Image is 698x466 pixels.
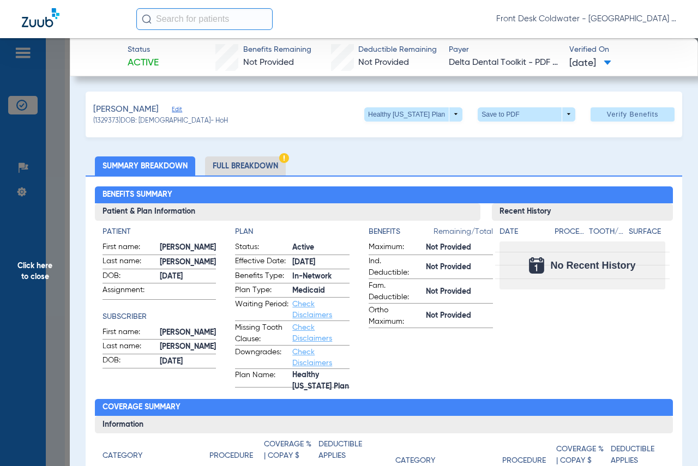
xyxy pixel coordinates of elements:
span: Verify Benefits [607,110,659,119]
span: (1329373) DOB: [DEMOGRAPHIC_DATA] - HoH [93,117,228,126]
span: Effective Date: [235,256,288,269]
span: Downgrades: [235,347,288,368]
span: No Recent History [551,260,636,271]
span: Not Provided [243,58,294,67]
span: [PERSON_NAME] [93,103,159,117]
span: Front Desk Coldwater - [GEOGRAPHIC_DATA] | My Community Dental Centers [496,14,676,25]
span: Status: [235,241,288,255]
span: Payer [449,44,559,56]
input: Search for patients [136,8,273,30]
button: Healthy [US_STATE] Plan [364,107,462,122]
a: Check Disclaimers [292,348,332,367]
img: Hazard [279,153,289,163]
span: Waiting Period: [235,299,288,320]
span: [PERSON_NAME] [160,257,216,268]
span: Healthy [US_STATE] Plan [292,376,350,387]
span: Not Provided [358,58,409,67]
h3: Information [95,416,672,433]
app-breakdown-title: Procedure [209,439,264,465]
span: Benefits Remaining [243,44,311,56]
app-breakdown-title: Deductible Applies [318,439,373,465]
h4: Procedure [209,450,253,462]
span: Maximum: [369,241,422,255]
h4: Benefits [369,226,434,238]
span: First name: [103,241,156,255]
app-breakdown-title: Tooth/Quad [589,226,625,241]
img: Calendar [529,257,544,274]
span: Status [128,44,159,56]
span: Edit [172,106,182,116]
h4: Plan [235,226,350,238]
span: DOB: [103,355,156,368]
span: Not Provided [426,286,493,298]
app-breakdown-title: Benefits [369,226,434,241]
h4: Procedure [555,226,585,238]
span: [DATE] [292,257,350,268]
span: Benefits Type: [235,270,288,283]
span: Not Provided [426,310,493,322]
span: Medicaid [292,285,350,296]
h4: Deductible Applies [318,439,367,462]
span: Assignment: [103,285,156,299]
span: In-Network [292,271,350,282]
span: First name: [103,326,156,340]
span: [PERSON_NAME] [160,341,216,353]
span: Not Provided [426,242,493,253]
span: [PERSON_NAME] [160,327,216,338]
span: Deductible Remaining [358,44,437,56]
span: Ind. Deductible: [369,256,422,279]
h2: Benefits Summary [95,186,672,204]
h2: Coverage Summary [95,399,672,416]
a: Check Disclaimers [292,324,332,342]
span: [DATE] [160,356,216,367]
button: Verify Benefits [591,107,675,122]
span: Missing Tooth Clause: [235,322,288,345]
app-breakdown-title: Procedure [555,226,585,241]
span: Active [128,56,159,70]
span: Last name: [103,256,156,269]
span: Plan Type: [235,285,288,298]
li: Summary Breakdown [95,156,195,175]
a: Check Disclaimers [292,300,332,319]
app-breakdown-title: Coverage % | Copay $ [264,439,318,465]
h3: Patient & Plan Information [95,203,480,221]
app-breakdown-title: Date [500,226,545,241]
h3: Recent History [492,203,673,221]
h4: Patient [103,226,216,238]
span: Fam. Deductible: [369,280,422,303]
app-breakdown-title: Category [103,439,209,465]
span: DOB: [103,270,156,283]
span: [DATE] [160,271,216,282]
app-breakdown-title: Surface [629,226,665,241]
span: Last name: [103,341,156,354]
span: [DATE] [569,57,611,70]
button: Save to PDF [478,107,575,122]
h4: Subscriber [103,311,216,323]
h4: Tooth/Quad [589,226,625,238]
img: Search Icon [142,14,152,24]
li: Full Breakdown [205,156,286,175]
span: Ortho Maximum: [369,305,422,328]
span: Active [292,242,350,253]
span: Not Provided [426,262,493,273]
img: Zuub Logo [22,8,59,27]
span: Verified On [569,44,680,56]
span: [PERSON_NAME] [160,242,216,253]
h4: Surface [629,226,665,238]
span: Plan Name: [235,370,288,387]
h4: Date [500,226,545,238]
iframe: Chat Widget [643,414,698,466]
h4: Coverage % | Copay $ [264,439,312,462]
h4: Category [103,450,142,462]
span: Delta Dental Toolkit - PDF - Bot [449,56,559,70]
span: Remaining/Total [434,226,493,241]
